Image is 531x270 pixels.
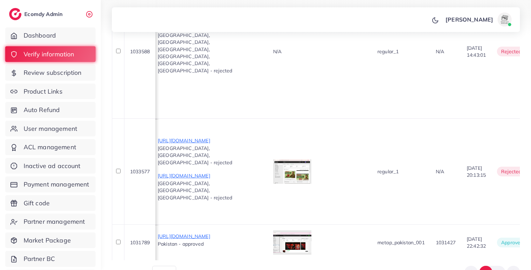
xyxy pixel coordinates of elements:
[467,236,486,249] span: [DATE] 22:42:32
[5,27,96,43] a: Dashboard
[24,217,85,226] span: Partner management
[24,199,50,208] span: Gift code
[24,11,64,17] h2: Ecomdy Admin
[24,254,55,263] span: Partner BC
[158,145,232,166] span: [GEOGRAPHIC_DATA], [GEOGRAPHIC_DATA], [GEOGRAPHIC_DATA] - rejected
[5,214,96,230] a: Partner management
[5,158,96,174] a: Inactive ad account
[377,48,399,55] span: regular_1
[5,84,96,100] a: Product Links
[24,68,82,77] span: Review subscription
[5,176,96,192] a: Payment management
[130,48,150,55] span: 1033588
[9,8,22,20] img: logo
[275,159,310,184] img: img uploaded
[9,8,64,20] a: logoEcomdy Admin
[467,165,486,178] span: [DATE] 20:13:15
[436,168,444,175] span: N/A
[24,124,77,133] span: User management
[158,180,232,201] span: [GEOGRAPHIC_DATA], [GEOGRAPHIC_DATA], [GEOGRAPHIC_DATA] - rejected
[158,232,262,240] p: [URL][DOMAIN_NAME]
[5,121,96,137] a: User management
[5,232,96,248] a: Market Package
[158,32,232,73] span: [GEOGRAPHIC_DATA], [GEOGRAPHIC_DATA], [GEOGRAPHIC_DATA], [GEOGRAPHIC_DATA], [GEOGRAPHIC_DATA], [G...
[436,239,456,246] span: 1031427
[498,13,512,26] img: avatar
[467,45,486,58] span: [DATE] 14:43:01
[24,105,60,114] span: Auto Refund
[158,172,262,180] p: [URL][DOMAIN_NAME]
[497,238,527,247] span: approved
[24,161,81,170] span: Inactive ad account
[497,167,525,176] span: rejected
[24,143,76,152] span: ACL management
[442,13,514,26] a: [PERSON_NAME]avatar
[5,195,96,211] a: Gift code
[497,47,525,56] span: rejected
[5,139,96,155] a: ACL management
[130,168,150,175] span: 1033577
[5,46,96,62] a: Verify information
[5,102,96,118] a: Auto Refund
[446,15,493,24] p: [PERSON_NAME]
[273,232,311,253] img: img uploaded
[158,241,204,247] span: Pakistan - approved
[158,136,262,145] p: [URL][DOMAIN_NAME]
[24,87,63,96] span: Product Links
[24,31,56,40] span: Dashboard
[24,180,89,189] span: Payment management
[5,65,96,81] a: Review subscription
[377,168,399,175] span: regular_1
[130,239,150,246] span: 1031789
[24,50,74,59] span: Verify information
[436,48,444,55] span: N/A
[24,236,71,245] span: Market Package
[377,239,425,246] span: metap_pakistan_001
[5,251,96,267] a: Partner BC
[273,48,281,55] span: N/A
